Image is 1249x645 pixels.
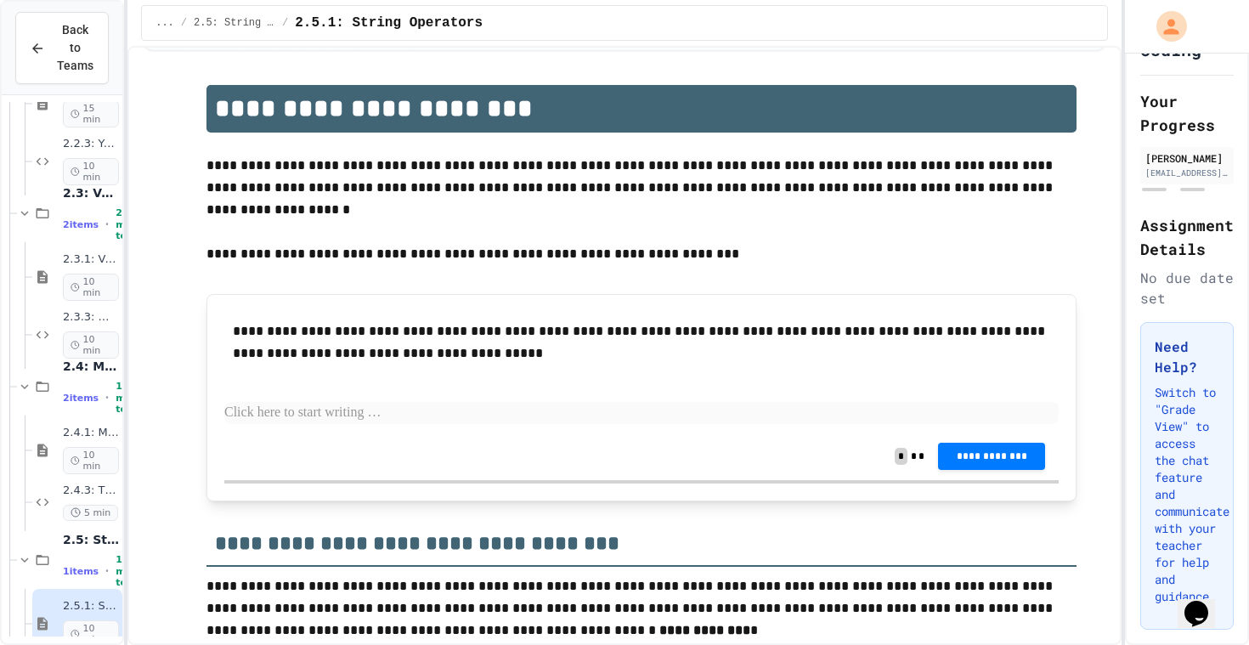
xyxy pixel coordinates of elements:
span: 2.5.1: String Operators [63,599,119,614]
span: 2.3: Variables and Data Types [63,185,119,201]
span: 2.4.1: Mathematical Operators [63,426,119,440]
span: 2.5.1: String Operators [295,13,483,33]
iframe: chat widget [1178,577,1232,628]
span: 10 min [63,331,119,359]
span: 2 items [63,219,99,230]
span: 2.4: Mathematical Operators [63,359,119,374]
h2: Assignment Details [1140,213,1234,261]
span: 10 min [63,274,119,301]
span: 10 min [63,158,119,185]
span: ... [155,16,174,30]
span: • [105,564,109,578]
button: Back to Teams [15,12,109,84]
div: [PERSON_NAME] [1145,150,1229,166]
span: Back to Teams [55,21,94,75]
span: 2.4.3: The World's Worst [PERSON_NAME] Market [63,484,119,498]
span: 2.5: String Operators [63,532,119,547]
span: 2.2.3: Your Name and Favorite Movie [63,137,119,151]
span: • [105,218,109,231]
span: 15 min [63,100,119,127]
div: No due date set [1140,268,1234,308]
span: 2 items [63,393,99,404]
span: 2.5: String Operators [194,16,275,30]
p: Switch to "Grade View" to access the chat feature and communicate with your teacher for help and ... [1155,384,1219,605]
span: / [181,16,187,30]
div: [EMAIL_ADDRESS][DOMAIN_NAME] [1145,167,1229,179]
h3: Need Help? [1155,337,1219,377]
span: / [282,16,288,30]
span: • [105,391,109,405]
span: 20 min total [116,207,140,241]
span: 15 min total [116,381,140,415]
span: 2.3.3: What's the Type? [63,310,119,325]
span: 10 min [63,447,119,474]
h2: Your Progress [1140,89,1234,137]
span: 2.3.1: Variables and Data Types [63,252,119,267]
span: 5 min [63,505,118,521]
span: 1 items [63,566,99,577]
div: My Account [1139,7,1191,46]
span: 10 min total [116,554,140,588]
